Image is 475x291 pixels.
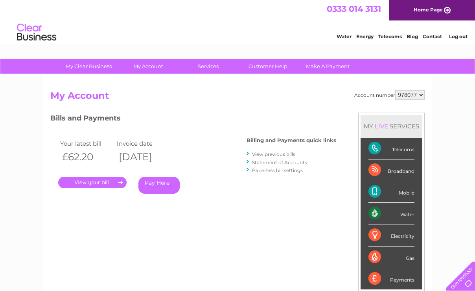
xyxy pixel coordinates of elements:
[17,20,57,44] img: logo.png
[50,90,425,105] h2: My Account
[449,33,468,39] a: Log out
[56,59,121,74] a: My Clear Business
[354,90,425,100] div: Account number
[58,149,115,165] th: £62.20
[368,224,414,246] div: Electricity
[252,159,307,165] a: Statement of Accounts
[52,4,424,38] div: Clear Business is a trading name of Verastar Limited (registered in [GEOGRAPHIC_DATA] No. 3667643...
[368,268,414,289] div: Payments
[252,151,295,157] a: View previous bills
[252,167,303,173] a: Paperless bill settings
[295,59,360,74] a: Make A Payment
[115,149,171,165] th: [DATE]
[58,177,127,188] a: .
[361,115,422,137] div: MY SERVICES
[368,247,414,268] div: Gas
[423,33,442,39] a: Contact
[368,159,414,181] div: Broadband
[58,138,115,149] td: Your latest bill
[407,33,418,39] a: Blog
[368,138,414,159] div: Telecoms
[368,181,414,203] div: Mobile
[337,33,352,39] a: Water
[247,137,336,143] h4: Billing and Payments quick links
[236,59,300,74] a: Customer Help
[50,113,336,126] h3: Bills and Payments
[116,59,181,74] a: My Account
[368,203,414,224] div: Water
[356,33,374,39] a: Energy
[176,59,241,74] a: Services
[373,122,390,130] div: LIVE
[327,4,381,14] a: 0333 014 3131
[115,138,171,149] td: Invoice date
[138,177,180,194] a: Pay Here
[378,33,402,39] a: Telecoms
